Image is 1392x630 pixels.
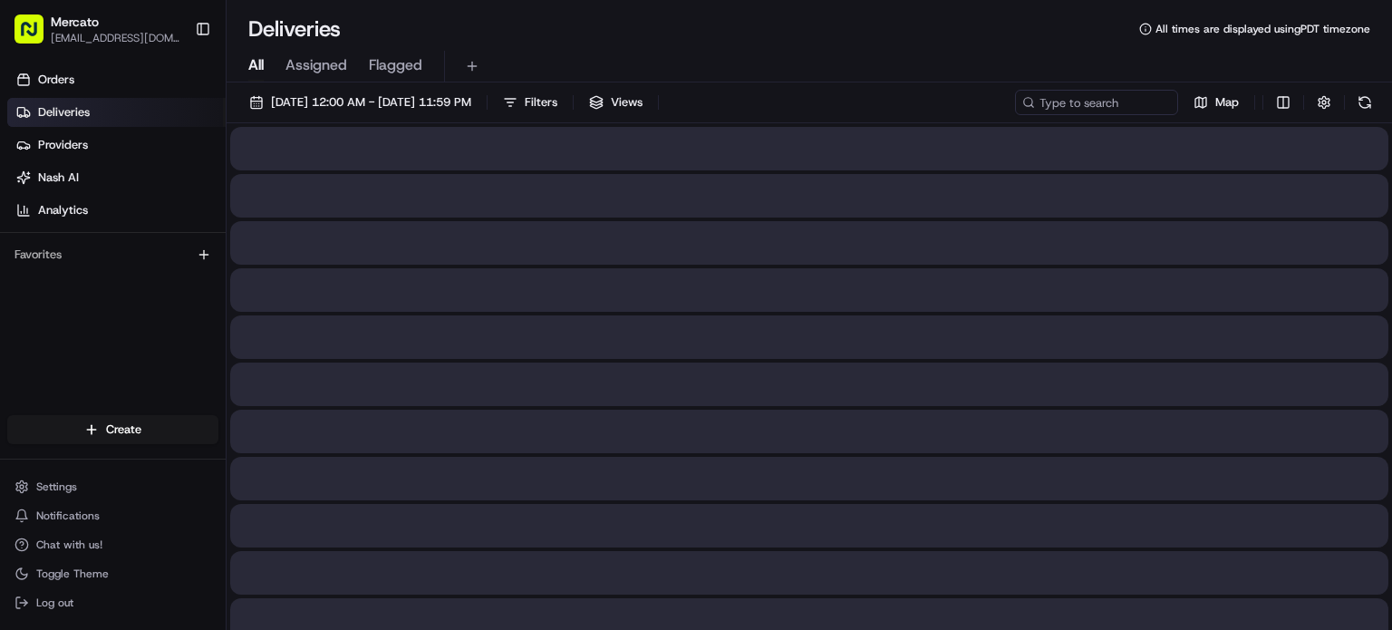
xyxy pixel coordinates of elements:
button: Log out [7,590,218,615]
a: Analytics [7,196,226,225]
button: [EMAIL_ADDRESS][DOMAIN_NAME] [51,31,180,45]
span: Create [106,422,141,438]
span: Notifications [36,509,100,523]
button: [DATE] 12:00 AM - [DATE] 11:59 PM [241,90,479,115]
span: Flagged [369,54,422,76]
span: Map [1215,94,1239,111]
button: Notifications [7,503,218,528]
a: Deliveries [7,98,226,127]
span: Filters [525,94,557,111]
span: Deliveries [38,104,90,121]
span: Nash AI [38,170,79,186]
button: Settings [7,474,218,499]
button: Mercato [51,13,99,31]
span: Settings [36,480,77,494]
button: Mercato[EMAIL_ADDRESS][DOMAIN_NAME] [7,7,188,51]
button: Chat with us! [7,532,218,557]
span: Providers [38,137,88,153]
button: Toggle Theme [7,561,218,586]
span: All times are displayed using PDT timezone [1155,22,1370,36]
span: All [248,54,264,76]
a: Providers [7,131,226,160]
input: Type to search [1015,90,1178,115]
button: Map [1185,90,1247,115]
span: Analytics [38,202,88,218]
a: Nash AI [7,163,226,192]
button: Create [7,415,218,444]
div: Favorites [7,240,218,269]
span: Chat with us! [36,538,102,552]
span: Views [611,94,643,111]
button: Refresh [1352,90,1377,115]
span: [DATE] 12:00 AM - [DATE] 11:59 PM [271,94,471,111]
span: Toggle Theme [36,567,109,581]
a: Orders [7,65,226,94]
span: Assigned [285,54,347,76]
button: Filters [495,90,565,115]
span: Orders [38,72,74,88]
h1: Deliveries [248,15,341,44]
span: Log out [36,596,73,610]
button: Views [581,90,651,115]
